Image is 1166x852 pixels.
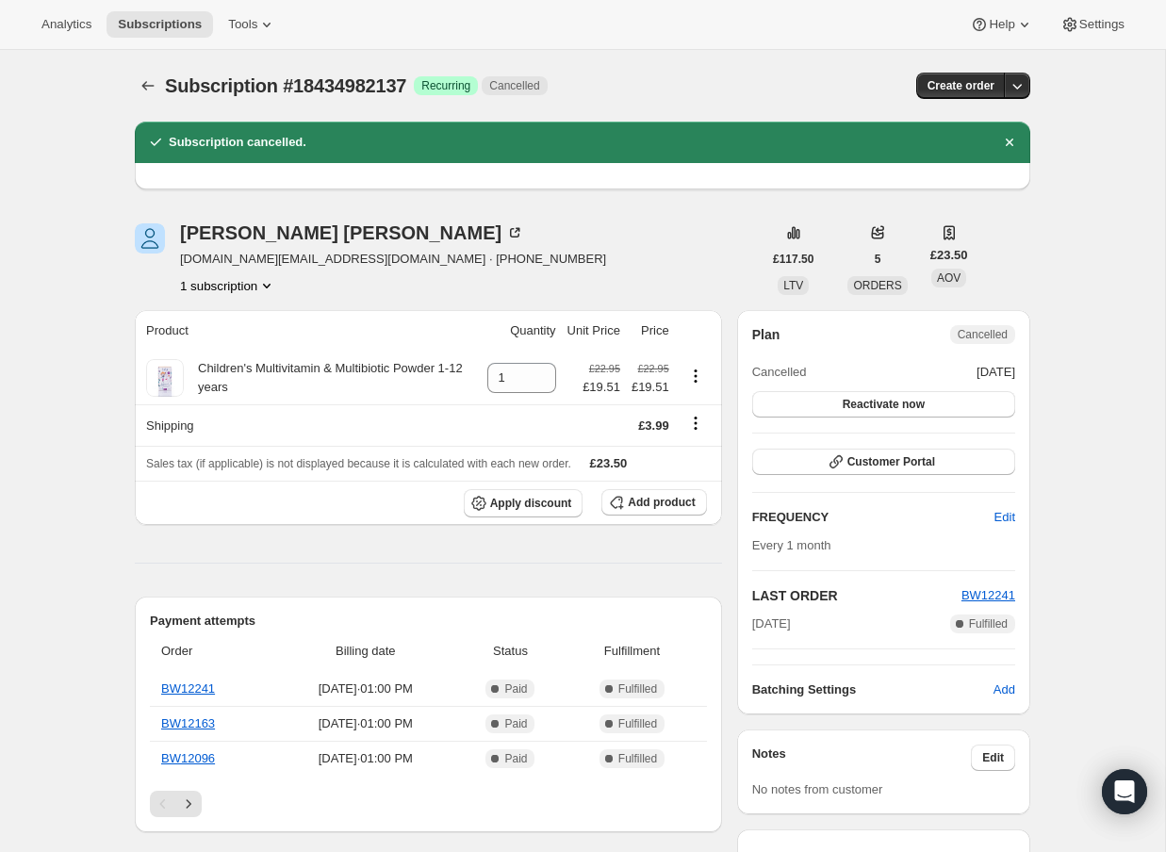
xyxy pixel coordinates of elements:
h6: Batching Settings [752,680,994,699]
span: £23.50 [930,246,968,265]
button: Edit [983,502,1026,532]
button: Edit [971,745,1015,771]
h2: LAST ORDER [752,586,961,605]
span: Status [464,642,558,661]
small: £22.95 [589,363,620,374]
span: No notes from customer [752,782,883,796]
span: ORDERS [853,279,901,292]
span: Paid [504,751,527,766]
span: Fulfillment [568,642,695,661]
span: [DATE] · 01:00 PM [279,749,452,768]
span: Fulfilled [969,616,1008,631]
span: Fulfilled [618,751,657,766]
button: 5 [863,246,893,272]
span: Subscription #18434982137 [165,75,406,96]
a: BW12096 [161,751,215,765]
span: Billing date [279,642,452,661]
button: Dismiss notification [996,129,1023,156]
span: £19.51 [632,378,669,397]
span: Stephanie Mcnees [135,223,165,254]
button: Reactivate now [752,391,1015,418]
span: Reactivate now [843,397,925,412]
span: AOV [937,271,961,285]
span: Fulfilled [618,681,657,696]
span: Edit [994,508,1015,527]
button: Tools [217,11,287,38]
span: Sales tax (if applicable) is not displayed because it is calculated with each new order. [146,457,571,470]
div: Open Intercom Messenger [1102,769,1147,814]
span: Subscriptions [118,17,202,32]
div: [PERSON_NAME] [PERSON_NAME] [180,223,524,242]
nav: Pagination [150,791,707,817]
button: Create order [916,73,1006,99]
span: Paid [504,681,527,696]
h2: Plan [752,325,780,344]
span: Add product [628,495,695,510]
button: Apply discount [464,489,583,517]
span: LTV [783,279,803,292]
button: Analytics [30,11,103,38]
a: BW12163 [161,716,215,730]
button: BW12241 [961,586,1015,605]
th: Order [150,631,273,672]
span: £3.99 [638,418,669,433]
h2: FREQUENCY [752,508,994,527]
button: Customer Portal [752,449,1015,475]
button: Product actions [180,276,276,295]
span: Cancelled [958,327,1008,342]
span: Settings [1079,17,1125,32]
span: £23.50 [590,456,628,470]
h2: Subscription cancelled. [169,133,306,152]
img: product img [146,359,184,397]
span: Every 1 month [752,538,831,552]
button: Subscriptions [107,11,213,38]
span: [DATE] · 01:00 PM [279,714,452,733]
span: Help [989,17,1014,32]
small: £22.95 [638,363,669,374]
span: Fulfilled [618,716,657,731]
th: Unit Price [562,310,626,352]
th: Price [626,310,675,352]
span: [DATE] [752,614,791,633]
span: Tools [228,17,257,32]
span: £19.51 [583,378,620,397]
a: BW12241 [161,681,215,696]
th: Product [135,310,482,352]
span: £117.50 [773,252,813,267]
span: Paid [504,716,527,731]
button: Help [959,11,1044,38]
th: Shipping [135,404,482,446]
span: Edit [982,750,1004,765]
span: [DOMAIN_NAME][EMAIL_ADDRESS][DOMAIN_NAME] · [PHONE_NUMBER] [180,250,606,269]
span: [DATE] [977,363,1015,382]
span: Create order [928,78,994,93]
span: Cancelled [752,363,807,382]
button: Add product [601,489,706,516]
button: Next [175,791,202,817]
span: Apply discount [490,496,572,511]
h3: Notes [752,745,972,771]
span: [DATE] · 01:00 PM [279,680,452,698]
h2: Payment attempts [150,612,707,631]
button: Subscriptions [135,73,161,99]
button: Shipping actions [681,413,711,434]
button: Add [982,675,1026,705]
button: £117.50 [762,246,825,272]
th: Quantity [482,310,562,352]
a: BW12241 [961,588,1015,602]
button: Settings [1049,11,1136,38]
span: Customer Portal [847,454,935,469]
button: Product actions [681,366,711,386]
span: Recurring [421,78,470,93]
span: Cancelled [489,78,539,93]
span: Add [994,680,1015,699]
div: Children's Multivitamin & Multibiotic Powder 1-12 years [184,359,476,397]
span: Analytics [41,17,91,32]
span: 5 [875,252,881,267]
